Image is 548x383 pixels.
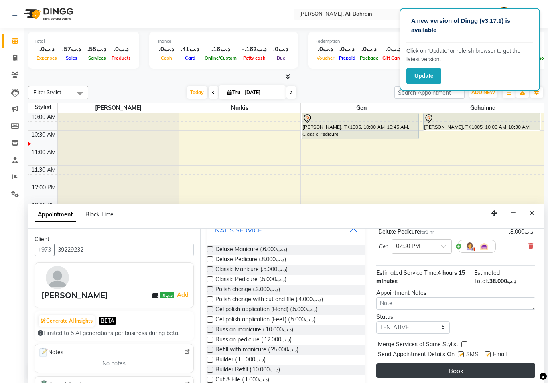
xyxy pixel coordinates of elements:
[99,317,116,325] span: BETA
[85,211,114,218] span: Block Time
[239,45,270,54] div: -.د.ب162
[337,55,357,61] span: Prepaid
[215,265,288,275] span: Classic Manicure (.د.ب5.000)
[378,242,388,250] span: Gen
[411,16,528,34] p: A new version of Dingg (v3.17.1) is available
[177,45,203,54] div: .د.ب41
[30,113,57,121] div: 10:00 AM
[38,347,63,358] span: Notes
[30,166,57,174] div: 11:30 AM
[378,228,434,236] div: Deluxe Pedicure
[406,47,533,64] p: Click on ‘Update’ or refersh browser to get the latest version.
[215,355,266,365] span: Builder (.د.ب15.000)
[86,55,108,61] span: Services
[160,292,174,298] span: .د.ب0
[174,290,190,300] span: |
[30,148,57,157] div: 11:00 AM
[406,68,441,84] button: Update
[46,266,69,289] img: avatar
[30,131,57,139] div: 10:30 AM
[35,244,55,256] button: +973
[35,208,76,222] span: Appointment
[203,45,239,54] div: .د.ب16
[479,242,489,251] img: Interior.png
[526,207,538,220] button: Close
[41,289,108,301] div: [PERSON_NAME]
[301,103,422,113] span: Gen
[110,45,133,54] div: .د.ب0
[39,315,95,327] button: Generate AI Insights
[242,87,282,99] input: 2025-09-04
[102,359,126,368] span: No notes
[215,245,287,255] span: Deluxe Manicure (.د.ب6.000)
[176,290,190,300] a: Add
[358,45,380,54] div: .د.ب0
[376,269,465,285] span: 4 hours 15 minutes
[424,113,540,130] div: [PERSON_NAME], TK1005, 10:00 AM-10:30 AM, Classic Manicure
[358,55,380,61] span: Package
[493,350,507,360] span: Email
[33,89,61,95] span: Filter Stylist
[215,325,293,335] span: Russian manicure (.د.ب10.000)
[466,350,478,360] span: SMS
[59,45,84,54] div: .د.ب57
[30,183,57,192] div: 12:00 PM
[156,38,292,45] div: Finance
[420,229,434,235] small: for
[376,363,535,378] button: Book
[203,55,239,61] span: Online/Custom
[376,313,450,321] div: Status
[465,242,475,251] img: Hairdresser.png
[159,55,174,61] span: Cash
[179,103,300,113] span: Nurkis
[380,55,406,61] span: Gift Cards
[64,55,79,61] span: Sales
[315,38,428,45] div: Redemption
[35,38,133,45] div: Total
[215,285,280,295] span: Polish change (.د.ب3.000)
[225,89,242,95] span: Thu
[241,55,268,61] span: Petty cash
[35,235,194,244] div: Client
[426,229,434,235] span: 1 hr
[469,87,497,98] button: ADD NEW
[35,45,59,54] div: .د.ب0
[183,55,197,61] span: Card
[270,45,292,54] div: .د.ب0
[215,345,298,355] span: Refill with manicure (.د.ب25.000)
[54,244,194,256] input: Search by Name/Mobile/Email/Code
[20,3,75,25] img: logo
[215,275,286,285] span: Classic Pedicure (.د.ب5.000)
[376,269,438,276] span: Estimated Service Time:
[84,45,110,54] div: .د.ب55
[187,86,207,99] span: Today
[422,103,544,113] span: Gohainna
[275,55,287,61] span: Due
[378,350,455,360] span: Send Appointment Details On
[509,228,533,236] div: .د.ب8.000
[35,55,59,61] span: Expenses
[28,103,57,111] div: Stylist
[471,89,495,95] span: ADD NEW
[58,103,179,113] span: [PERSON_NAME]
[110,55,133,61] span: Products
[30,201,57,210] div: 12:30 PM
[215,315,315,325] span: Gel polish application (Feet) (.د.ب5.000)
[215,295,323,305] span: Polish change with cut and file (.د.ب4.000)
[210,223,363,237] button: NAILS SERVICE
[156,45,177,54] div: .د.ب0
[215,365,280,375] span: Builder Refill (.د.ب10.000)
[336,45,358,54] div: .د.ب0
[394,86,465,99] input: Search Appointment
[302,113,418,139] div: [PERSON_NAME], TK1005, 10:00 AM-10:45 AM, Classic Pedicure
[378,340,458,350] span: Merge Services of Same Stylist
[315,45,336,54] div: .د.ب0
[497,7,511,21] img: Admin
[215,305,317,315] span: Gel polish application (Hand) (.د.ب5.000)
[215,335,292,345] span: Russian pedicure (.د.ب12.000)
[215,225,262,235] div: NAILS SERVICE
[38,329,191,337] div: Limited to 5 AI generations per business during beta.
[376,289,535,297] div: Appointment Notes
[488,278,516,285] span: .د.ب38.000
[315,55,336,61] span: Voucher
